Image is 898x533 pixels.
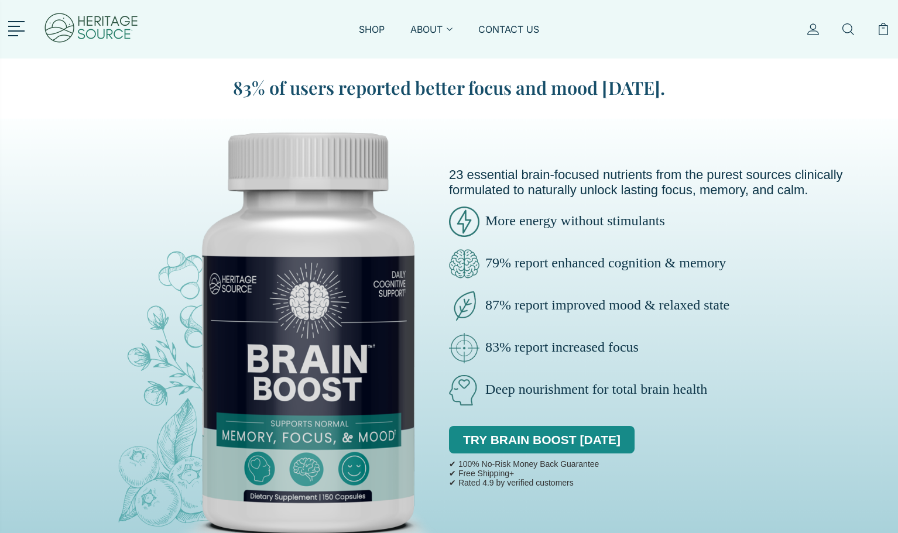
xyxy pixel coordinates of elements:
[449,375,479,405] img: brain-boost-natural.png
[449,417,635,457] div: TRY BRAIN BOOST [DATE]
[186,75,712,100] blockquote: 83% of users reported better focus and mood [DATE].
[449,249,479,279] img: brain-boost-clarity.png
[449,375,898,405] p: Deep nourishment for total brain health
[449,333,479,363] img: brain-boost-clinically-focus.png
[410,23,453,50] a: ABOUT
[449,426,635,454] a: TRY BRAIN BOOST [DATE]
[478,23,539,50] a: CONTACT US
[449,291,479,321] img: brain-boost-natural-pure.png
[449,207,898,237] p: More energy without stimulants
[449,207,479,237] img: brain-boost-energy.png
[449,249,898,279] p: 79% report enhanced cognition & memory
[449,167,898,198] p: 23 essential brain-focused nutrients from the purest sources clinically formulated to naturally u...
[43,6,139,53] img: Heritage Source
[449,478,599,487] p: ✔ Rated 4.9 by verified customers
[449,459,599,469] p: ✔ 100% No-Risk Money Back Guarantee
[359,23,385,50] a: SHOP
[449,291,898,321] p: 87% report improved mood & relaxed state
[449,333,898,363] p: 83% report increased focus
[449,469,599,478] p: ✔ Free Shipping+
